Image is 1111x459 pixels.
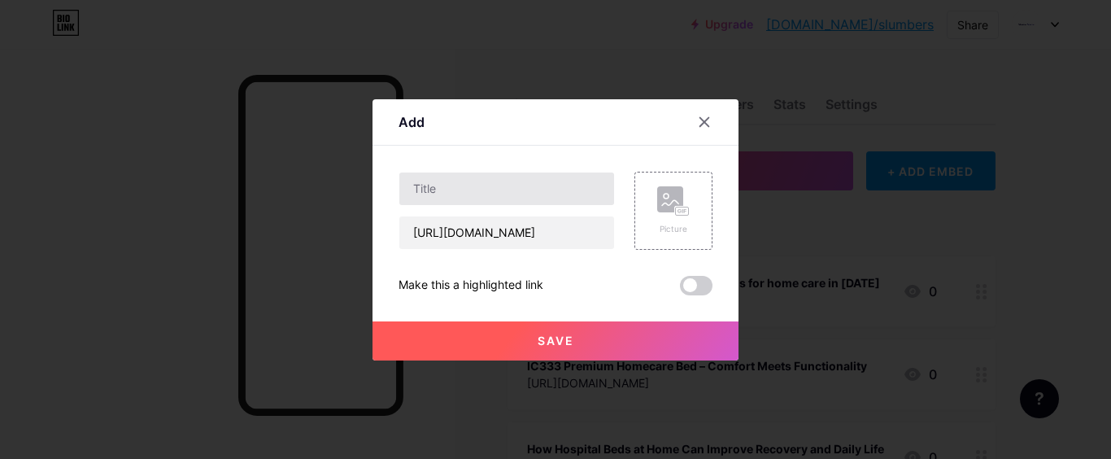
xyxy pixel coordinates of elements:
div: Make this a highlighted link [399,276,543,295]
span: Save [538,334,574,348]
input: URL [399,216,614,249]
input: Title [399,173,614,205]
div: Picture [657,223,690,235]
button: Save [373,321,738,361]
div: Add [399,112,425,132]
